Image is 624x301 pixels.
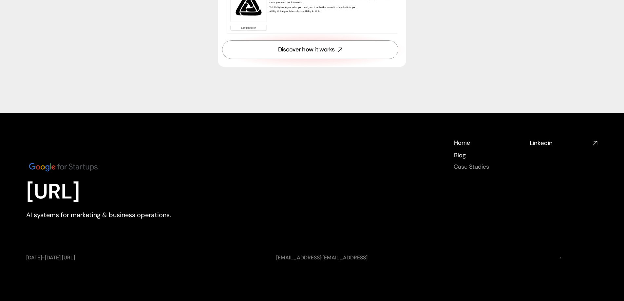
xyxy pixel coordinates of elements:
a: Home [454,139,470,146]
p: · [276,254,513,261]
nav: Social media links [530,139,598,147]
a: Linkedin [530,139,598,147]
a: [EMAIL_ADDRESS] [322,254,368,261]
a: Case Studies [454,164,489,171]
p: [DATE]-[DATE] [URL] [26,254,263,261]
div: Discover how it works [278,46,335,54]
p: [URL] [26,179,206,204]
a: Privacy Policy [564,254,598,261]
p: Home [454,139,470,147]
a: Terms of Use [526,254,557,261]
nav: Footer navigation [454,139,522,171]
a: [EMAIL_ADDRESS] [276,254,321,261]
h4: Case Studies [454,163,489,171]
a: Blog [454,151,466,159]
p: Blog [454,151,466,160]
a: Discover how it works [222,40,398,59]
h4: Linkedin [530,139,590,147]
p: AI systems for marketing & business operations. [26,210,206,219]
